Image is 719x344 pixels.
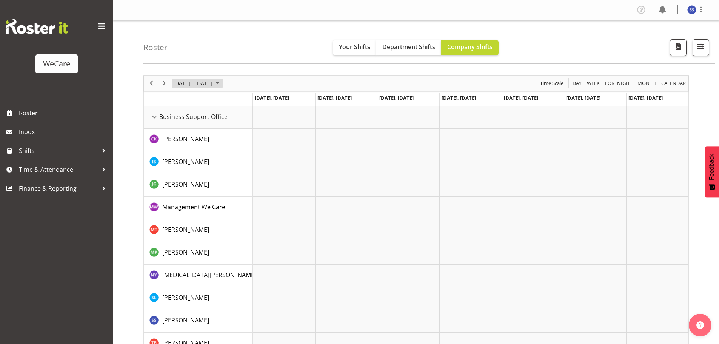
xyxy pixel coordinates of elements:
[143,43,168,52] h4: Roster
[255,94,289,101] span: [DATE], [DATE]
[144,197,253,219] td: Management We Care resource
[19,126,109,137] span: Inbox
[660,79,687,88] span: calendar
[6,19,68,34] img: Rosterit website logo
[572,79,582,88] span: Day
[162,203,225,211] span: Management We Care
[696,321,704,329] img: help-xxl-2.png
[162,157,209,166] a: [PERSON_NAME]
[43,58,70,69] div: WeCare
[162,316,209,325] a: [PERSON_NAME]
[144,242,253,265] td: Millie Pumphrey resource
[687,5,696,14] img: savita-savita11083.jpg
[604,79,634,88] button: Fortnight
[144,219,253,242] td: Michelle Thomas resource
[145,76,158,91] div: previous period
[566,94,600,101] span: [DATE], [DATE]
[144,106,253,129] td: Business Support Office resource
[504,94,538,101] span: [DATE], [DATE]
[162,180,209,189] a: [PERSON_NAME]
[441,40,499,55] button: Company Shifts
[376,40,441,55] button: Department Shifts
[172,79,213,88] span: [DATE] - [DATE]
[144,287,253,310] td: Sarah Lamont resource
[636,79,657,88] button: Timeline Month
[447,43,493,51] span: Company Shifts
[442,94,476,101] span: [DATE], [DATE]
[162,248,209,257] a: [PERSON_NAME]
[604,79,633,88] span: Fortnight
[628,94,663,101] span: [DATE], [DATE]
[144,265,253,287] td: Nikita Yates resource
[144,174,253,197] td: Janine Grundler resource
[317,94,352,101] span: [DATE], [DATE]
[571,79,583,88] button: Timeline Day
[19,164,98,175] span: Time & Attendance
[586,79,600,88] span: Week
[19,183,98,194] span: Finance & Reporting
[162,202,225,211] a: Management We Care
[162,271,256,279] span: [MEDICAL_DATA][PERSON_NAME]
[379,94,414,101] span: [DATE], [DATE]
[19,107,109,119] span: Roster
[333,40,376,55] button: Your Shifts
[171,76,224,91] div: June 24 - 30, 2024
[586,79,601,88] button: Timeline Week
[162,134,209,143] a: [PERSON_NAME]
[339,43,370,51] span: Your Shifts
[158,76,171,91] div: next period
[693,39,709,56] button: Filter Shifts
[670,39,687,56] button: Download a PDF of the roster according to the set date range.
[162,316,209,324] span: [PERSON_NAME]
[144,310,253,333] td: Savita Savita resource
[162,180,209,188] span: [PERSON_NAME]
[162,135,209,143] span: [PERSON_NAME]
[162,270,256,279] a: [MEDICAL_DATA][PERSON_NAME]
[144,151,253,174] td: Isabel Simcox resource
[637,79,657,88] span: Month
[162,225,209,234] a: [PERSON_NAME]
[539,79,565,88] button: Time Scale
[162,248,209,256] span: [PERSON_NAME]
[144,129,253,151] td: Chloe Kim resource
[159,79,169,88] button: Next
[146,79,157,88] button: Previous
[19,145,98,156] span: Shifts
[705,146,719,197] button: Feedback - Show survey
[162,293,209,302] a: [PERSON_NAME]
[172,79,223,88] button: June 2024
[708,154,715,180] span: Feedback
[382,43,435,51] span: Department Shifts
[660,79,687,88] button: Month
[539,79,564,88] span: Time Scale
[159,112,228,121] span: Business Support Office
